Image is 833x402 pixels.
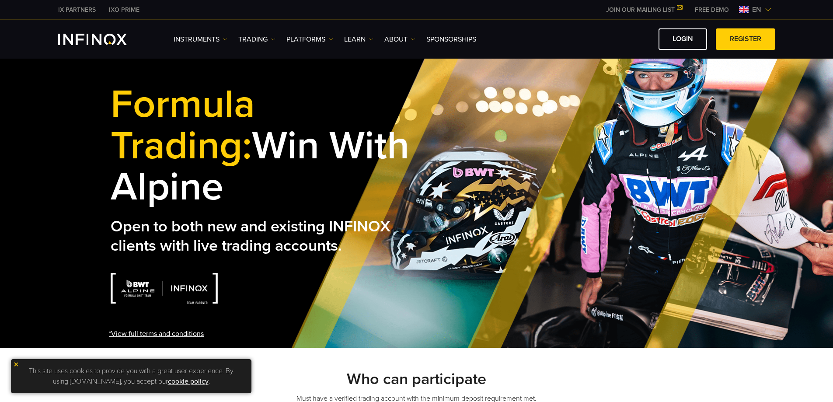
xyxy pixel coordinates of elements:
[111,217,390,255] strong: Open to both new and existing INFINOX clients with live trading accounts.
[749,4,765,15] span: en
[174,34,227,45] a: Instruments
[344,34,373,45] a: Learn
[58,34,147,45] a: INFINOX Logo
[13,361,19,367] img: yellow close icon
[52,5,102,14] a: INFINOX
[688,5,735,14] a: INFINOX MENU
[659,28,707,50] a: LOGIN
[111,80,255,170] span: Formula Trading:
[426,34,476,45] a: SPONSORSHIPS
[286,34,333,45] a: PLATFORMS
[238,34,275,45] a: TRADING
[599,6,688,14] a: JOIN OUR MAILING LIST
[15,364,247,389] p: This site uses cookies to provide you with a great user experience. By using [DOMAIN_NAME], you a...
[168,377,209,386] a: cookie policy
[716,28,775,50] a: REGISTER
[347,370,486,388] strong: Who can participate
[384,34,415,45] a: ABOUT
[109,329,204,339] a: *View full terms and conditions
[111,80,409,211] strong: Win with Alpine
[102,5,146,14] a: INFINOX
